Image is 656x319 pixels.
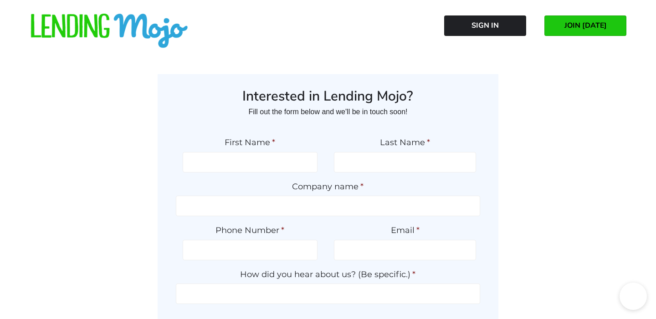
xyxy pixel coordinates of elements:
a: Sign In [444,15,526,36]
label: Email [334,225,477,236]
h3: Interested in Lending Mojo? [176,88,481,105]
label: First Name [183,137,318,148]
label: Phone Number [183,225,318,236]
img: lm-horizontal-logo [30,14,189,49]
span: Sign In [471,21,499,30]
p: Fill out the form below and we'll be in touch soon! [176,105,481,119]
iframe: chat widget [620,283,647,310]
label: Company name [176,182,481,192]
label: Last Name [334,137,477,148]
label: How did you hear about us? (Be specific.) [176,269,481,280]
a: JOIN [DATE] [544,15,626,36]
span: JOIN [DATE] [564,21,607,30]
